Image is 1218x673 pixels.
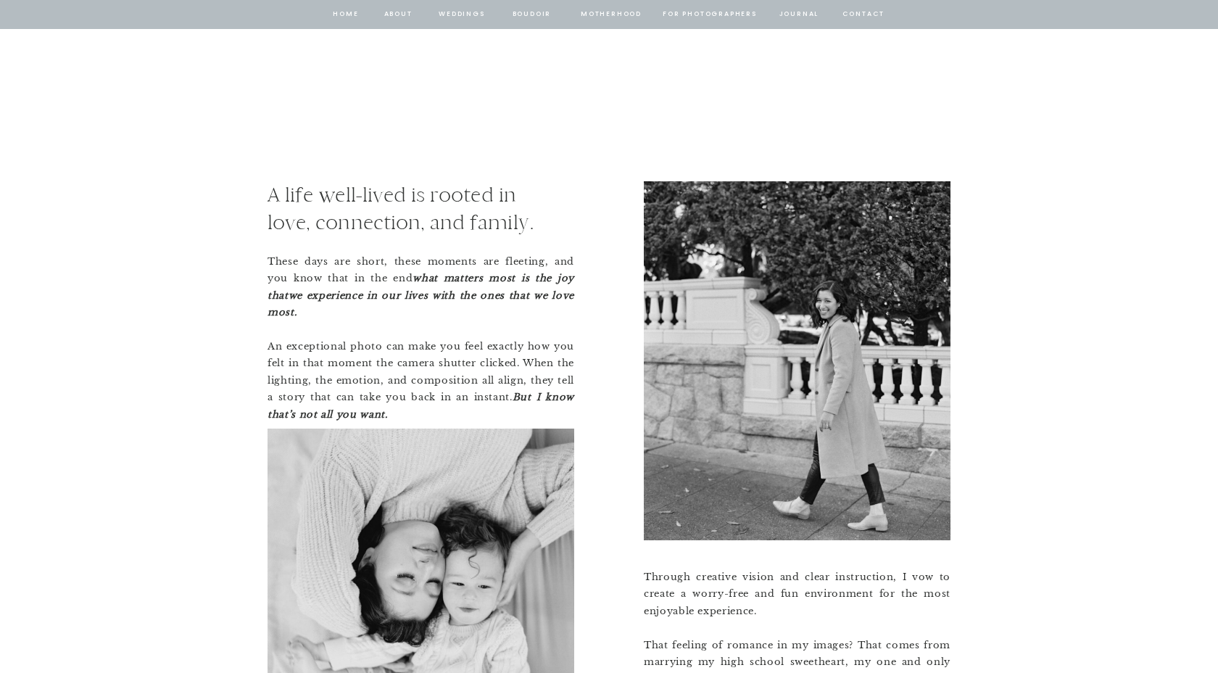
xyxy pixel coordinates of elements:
[581,8,641,21] a: Motherhood
[268,391,574,420] b: But I know that’s not all you want.
[663,8,757,21] a: for photographers
[268,253,574,405] p: These days are short, these moments are fleeting, and you know that in the end An exceptional pho...
[268,181,560,235] p: A life well-lived is rooted in love, connection, and family.
[776,8,821,21] a: journal
[840,8,887,21] a: contact
[511,8,552,21] a: BOUDOIR
[268,289,574,318] i: we experience in our lives with the ones that we love most.
[332,8,360,21] a: home
[268,272,574,301] i: what matters most is the joy that
[383,8,413,21] a: about
[437,8,486,21] a: Weddings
